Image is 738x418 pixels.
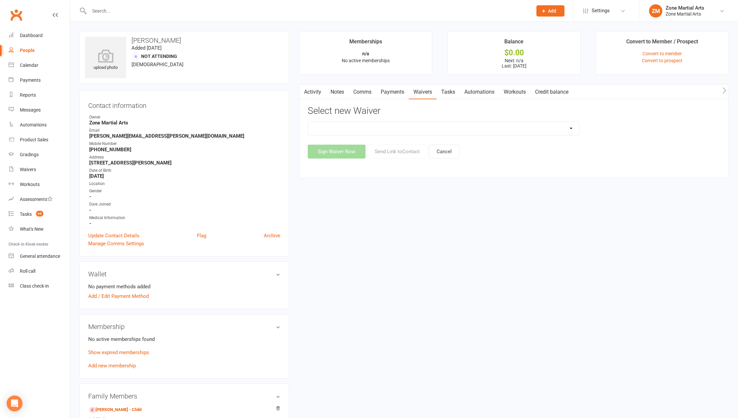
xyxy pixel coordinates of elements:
[9,279,70,294] a: Class kiosk mode
[89,215,280,221] div: Medical Information
[9,177,70,192] a: Workouts
[88,240,144,248] a: Manage Comms Settings
[141,54,177,59] span: Not Attending
[89,147,280,153] strong: [PHONE_NUMBER]
[89,406,141,413] a: [PERSON_NAME] - Child
[454,58,574,69] p: Next: n/a Last: [DATE]
[9,147,70,162] a: Gradings
[342,58,390,63] span: No active memberships
[299,84,326,100] a: Activity
[89,201,280,208] div: Date Joined
[626,37,698,49] div: Convert to Member / Prospect
[9,88,70,103] a: Reports
[20,268,35,274] div: Roll call
[85,49,126,71] div: upload photo
[132,62,183,68] span: [DEMOGRAPHIC_DATA]
[20,254,60,259] div: General attendance
[499,84,530,100] a: Workouts
[642,58,682,63] a: Convert to prospect
[88,292,149,300] a: Add / Edit Payment Method
[409,84,437,100] a: Waivers
[88,283,280,291] li: No payment methods added
[89,167,280,174] div: Date of Birth
[9,192,70,207] a: Assessments
[20,167,36,172] div: Waivers
[9,132,70,147] a: Product Sales
[89,220,280,226] strong: -
[89,141,280,147] div: Mobile Number
[536,5,564,17] button: Add
[362,51,369,56] strong: n/a
[9,117,70,132] a: Automations
[20,283,49,289] div: Class check-in
[666,11,704,17] div: Zone Martial Arts
[9,103,70,117] a: Messages
[592,3,610,18] span: Settings
[87,6,528,16] input: Search...
[20,77,41,83] div: Payments
[20,107,41,113] div: Messages
[9,162,70,177] a: Waivers
[9,73,70,88] a: Payments
[132,45,162,51] time: Added [DATE]
[349,37,382,49] div: Memberships
[88,363,136,369] a: Add new membership
[89,154,280,161] div: Address
[9,207,70,222] a: Tasks 65
[20,182,40,187] div: Workouts
[89,114,280,120] div: Owner
[642,51,682,56] a: Convert to member
[88,335,280,343] p: No active memberships found
[429,145,459,159] button: Cancel
[9,43,70,58] a: People
[20,137,48,142] div: Product Sales
[89,160,280,166] strong: [STREET_ADDRESS][PERSON_NAME]
[649,4,662,18] div: ZM
[88,99,280,109] h3: Contact information
[326,84,349,100] a: Notes
[9,249,70,264] a: General attendance kiosk mode
[85,37,284,44] h3: [PERSON_NAME]
[20,48,35,53] div: People
[20,211,32,217] div: Tasks
[9,264,70,279] a: Roll call
[88,323,280,330] h3: Membership
[36,211,43,216] span: 65
[20,122,47,127] div: Automations
[20,152,39,157] div: Gradings
[460,84,499,100] a: Automations
[89,133,280,139] strong: [PERSON_NAME][EMAIL_ADDRESS][PERSON_NAME][DOMAIN_NAME]
[89,127,280,134] div: Email
[20,197,53,202] div: Assessments
[88,270,280,278] h3: Wallet
[548,8,556,14] span: Add
[20,92,36,98] div: Reports
[9,58,70,73] a: Calendar
[20,63,38,68] div: Calendar
[89,194,280,200] strong: -
[197,232,206,240] a: Flag
[88,349,149,355] a: Show expired memberships
[504,37,524,49] div: Balance
[8,7,24,23] a: Clubworx
[308,106,720,116] h3: Select new Waiver
[7,395,22,411] div: Open Intercom Messenger
[20,33,43,38] div: Dashboard
[20,226,44,232] div: What's New
[89,173,280,179] strong: [DATE]
[530,84,573,100] a: Credit balance
[349,84,376,100] a: Comms
[264,232,280,240] a: Archive
[89,120,280,126] strong: Zone Martial Arts
[88,232,139,240] a: Update Contact Details
[9,28,70,43] a: Dashboard
[9,222,70,237] a: What's New
[376,84,409,100] a: Payments
[437,84,460,100] a: Tasks
[89,188,280,194] div: Gender
[88,393,280,400] h3: Family Members
[666,5,704,11] div: Zone Martial Arts
[89,207,280,213] strong: -
[89,181,280,187] div: Location
[454,49,574,56] div: $0.00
